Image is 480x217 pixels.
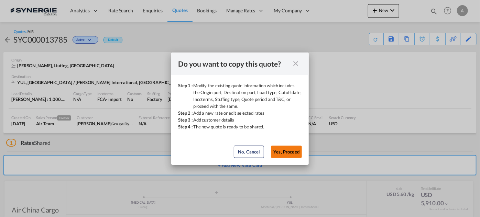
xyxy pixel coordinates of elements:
[178,110,193,116] div: Step 2 :
[193,82,302,110] div: Modify the existing quote information which includes the Origin port, Destination port, Load type...
[271,146,302,158] button: Yes, Proceed
[178,82,193,110] div: Step 1 :
[171,53,309,165] md-dialog: Step 1 : ...
[178,123,193,130] div: Step 4 :
[193,116,234,123] div: Add customer details
[234,146,264,158] button: No, Cancel
[193,123,264,130] div: The new quote is ready to be shared.
[178,116,193,123] div: Step 3 :
[193,110,264,116] div: Add a new rate or edit selected rates
[178,59,290,68] div: Do you want to copy this quote?
[292,59,300,68] md-icon: icon-close fg-AAA8AD cursor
